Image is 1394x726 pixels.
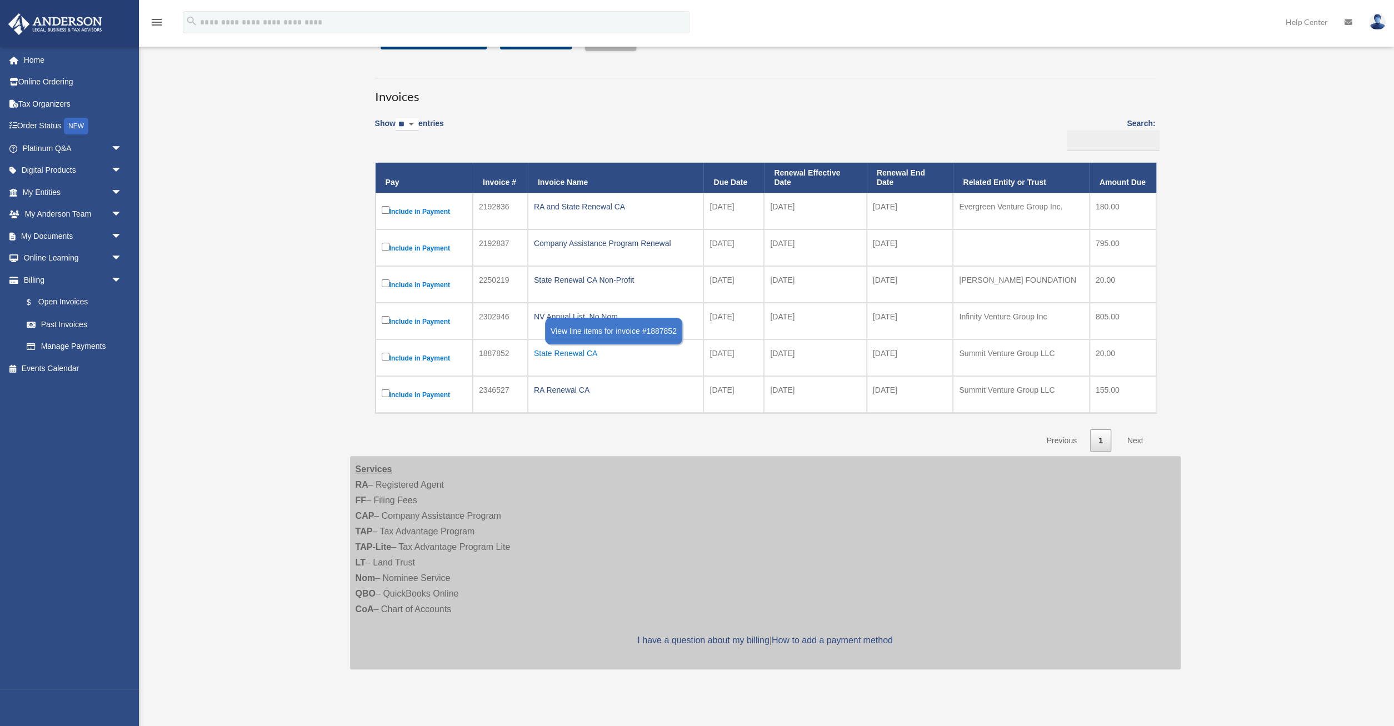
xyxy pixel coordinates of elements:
td: Infinity Venture Group Inc [953,303,1089,339]
a: Billingarrow_drop_down [8,269,133,291]
td: 155.00 [1090,376,1156,413]
img: User Pic [1369,14,1386,30]
div: Company Assistance Program Renewal [534,236,698,251]
th: Pay: activate to sort column descending [376,163,473,193]
td: [DATE] [703,303,764,339]
input: Include in Payment [382,353,389,361]
td: 180.00 [1090,193,1156,229]
div: – Registered Agent – Filing Fees – Company Assistance Program – Tax Advantage Program – Tax Advan... [350,456,1181,669]
td: 2302946 [473,303,528,339]
td: [DATE] [867,229,953,266]
td: 1887852 [473,339,528,376]
th: Related Entity or Trust: activate to sort column ascending [953,163,1089,193]
span: arrow_drop_down [111,247,133,270]
p: | [356,633,1175,648]
strong: TAP-Lite [356,542,392,552]
input: Include in Payment [382,279,389,287]
td: [DATE] [703,339,764,376]
strong: Services [356,464,392,474]
a: I have a question about my billing [637,635,769,645]
td: Summit Venture Group LLC [953,339,1089,376]
label: Search: [1063,117,1156,151]
span: arrow_drop_down [111,203,133,226]
td: [DATE] [764,266,866,303]
a: 1 [1090,429,1111,452]
strong: CAP [356,511,374,520]
label: Include in Payment [382,204,467,218]
td: [DATE] [867,376,953,413]
td: [DATE] [703,229,764,266]
input: Search: [1067,131,1160,152]
td: [DATE] [867,303,953,339]
td: [DATE] [764,303,866,339]
label: Include in Payment [382,241,467,255]
strong: RA [356,480,368,489]
td: 20.00 [1090,339,1156,376]
a: My Documentsarrow_drop_down [8,225,139,247]
input: Include in Payment [382,316,389,324]
strong: CoA [356,604,374,614]
a: Online Ordering [8,71,139,93]
td: 2346527 [473,376,528,413]
div: NEW [64,118,88,134]
strong: FF [356,495,367,505]
span: arrow_drop_down [111,181,133,204]
a: Order StatusNEW [8,115,139,138]
td: 20.00 [1090,266,1156,303]
a: How to add a payment method [772,635,893,645]
i: search [186,15,198,27]
td: 805.00 [1090,303,1156,339]
input: Include in Payment [382,389,389,397]
label: Include in Payment [382,351,467,365]
td: [DATE] [764,376,866,413]
td: 795.00 [1090,229,1156,266]
i: menu [150,16,163,29]
a: Platinum Q&Aarrow_drop_down [8,137,139,159]
label: Include in Payment [382,277,467,292]
a: Past Invoices [16,313,133,336]
td: [DATE] [764,339,866,376]
a: menu [150,19,163,29]
input: Include in Payment [382,206,389,214]
a: Tax Organizers [8,93,139,115]
a: Previous [1038,429,1085,452]
td: [DATE] [703,376,764,413]
th: Due Date: activate to sort column ascending [703,163,764,193]
span: $ [33,296,38,309]
h3: Invoices [375,78,1156,106]
td: [DATE] [764,193,866,229]
a: $Open Invoices [16,291,128,314]
span: arrow_drop_down [111,159,133,182]
span: arrow_drop_down [111,225,133,248]
div: RA Renewal CA [534,382,698,398]
th: Amount Due: activate to sort column ascending [1090,163,1156,193]
strong: QBO [356,589,376,598]
select: Showentries [396,118,418,131]
span: arrow_drop_down [111,137,133,160]
a: Manage Payment Methods [381,32,487,49]
a: Home [8,49,139,71]
div: NV Annual List, No Nom [534,309,698,324]
div: State Renewal CA [534,346,698,361]
a: Manage Account [500,32,571,49]
th: Renewal Effective Date: activate to sort column ascending [764,163,866,193]
img: Anderson Advisors Platinum Portal [5,13,106,35]
a: Manage Payments [16,336,133,358]
td: [PERSON_NAME] FOUNDATION [953,266,1089,303]
td: [DATE] [867,339,953,376]
td: Evergreen Venture Group Inc. [953,193,1089,229]
a: Events Calendar [8,357,139,379]
td: [DATE] [867,266,953,303]
div: State Renewal CA Non-Profit [534,272,698,288]
strong: TAP [356,527,373,536]
a: My Anderson Teamarrow_drop_down [8,203,139,226]
th: Invoice Name: activate to sort column ascending [528,163,704,193]
a: Online Learningarrow_drop_down [8,247,139,269]
td: [DATE] [764,229,866,266]
td: Summit Venture Group LLC [953,376,1089,413]
label: Include in Payment [382,387,467,402]
th: Renewal End Date: activate to sort column ascending [867,163,953,193]
td: 2192836 [473,193,528,229]
th: Invoice #: activate to sort column ascending [473,163,528,193]
td: [DATE] [867,193,953,229]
